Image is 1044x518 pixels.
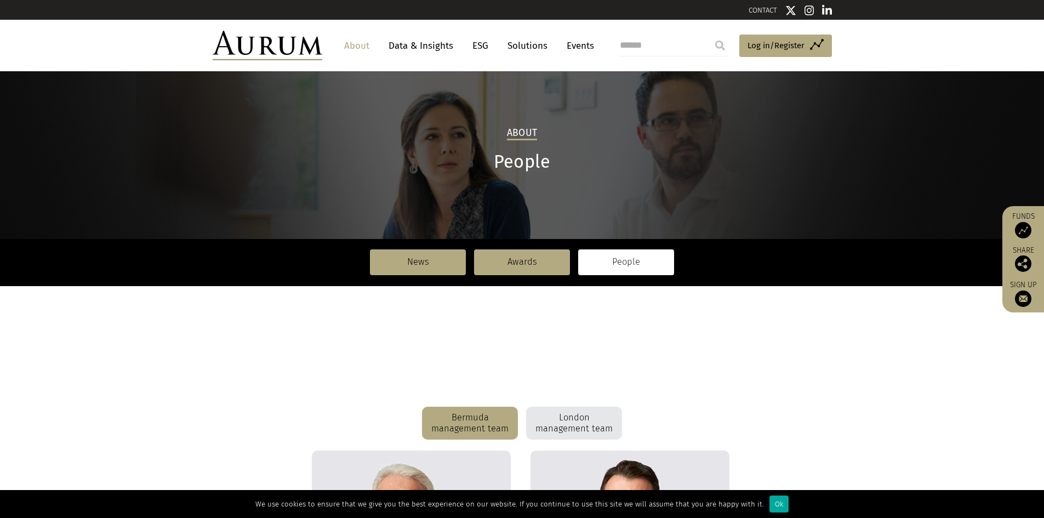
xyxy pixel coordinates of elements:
a: Events [561,36,594,56]
h2: About [507,127,537,140]
span: Log in/Register [748,39,805,52]
a: ESG [467,36,494,56]
img: Share this post [1015,255,1031,272]
a: About [339,36,375,56]
div: Ok [769,496,789,513]
a: Log in/Register [739,35,832,58]
input: Submit [709,35,731,56]
a: CONTACT [749,6,777,14]
h1: People [213,151,832,173]
img: Instagram icon [805,5,814,16]
a: Awards [474,249,570,275]
img: Linkedin icon [822,5,832,16]
div: Share [1008,247,1039,272]
img: Access Funds [1015,222,1031,238]
img: Aurum [213,31,322,60]
a: People [578,249,674,275]
div: London management team [526,407,622,440]
a: Solutions [502,36,553,56]
img: Twitter icon [785,5,796,16]
a: Sign up [1008,280,1039,307]
a: Data & Insights [383,36,459,56]
a: Funds [1008,212,1039,238]
img: Sign up to our newsletter [1015,291,1031,307]
a: News [370,249,466,275]
div: Bermuda management team [422,407,518,440]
